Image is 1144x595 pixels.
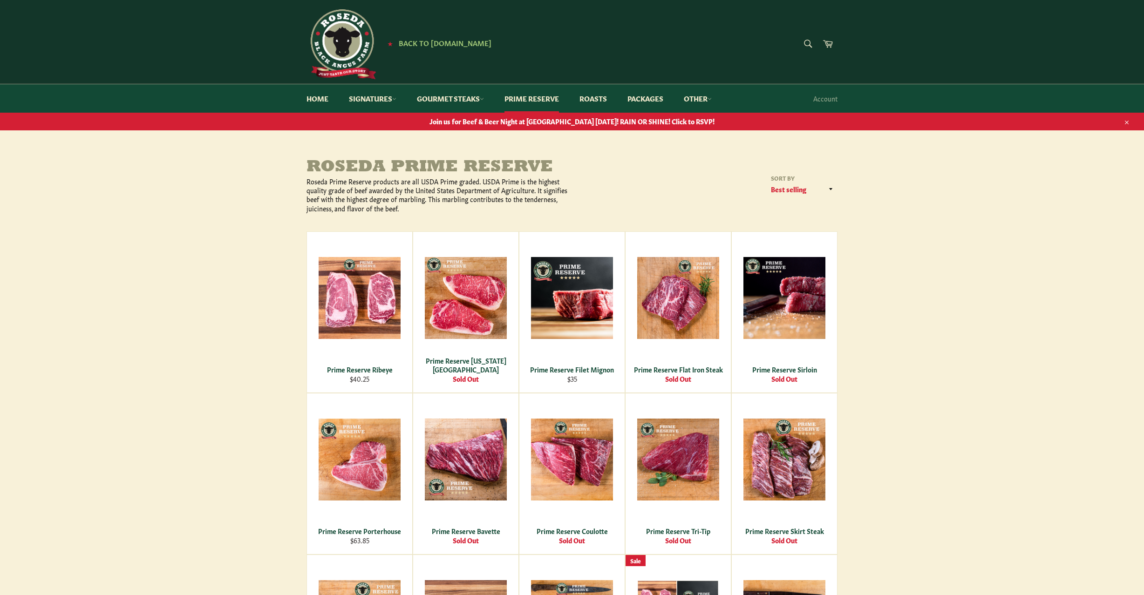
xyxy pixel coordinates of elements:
[297,84,338,113] a: Home
[425,257,507,339] img: Prime Reserve New York Strip
[731,393,838,554] a: Prime Reserve Skirt Steak Prime Reserve Skirt Steak Sold Out
[408,84,493,113] a: Gourmet Steaks
[531,419,613,500] img: Prime Reserve Coulotte
[738,374,831,383] div: Sold Out
[319,257,401,339] img: Prime Reserve Ribeye
[399,38,491,47] span: Back to [DOMAIN_NAME]
[306,231,413,393] a: Prime Reserve Ribeye Prime Reserve Ribeye $40.25
[313,536,407,545] div: $63.85
[809,85,842,112] a: Account
[388,40,393,47] span: ★
[306,158,572,177] h1: Roseda Prime Reserve
[632,536,725,545] div: Sold Out
[419,527,513,535] div: Prime Reserve Bavette
[383,40,491,47] a: ★ Back to [DOMAIN_NAME]
[743,419,825,500] img: Prime Reserve Skirt Steak
[632,527,725,535] div: Prime Reserve Tri-Tip
[525,536,619,545] div: Sold Out
[637,257,719,339] img: Prime Reserve Flat Iron Steak
[738,536,831,545] div: Sold Out
[519,393,625,554] a: Prime Reserve Coulotte Prime Reserve Coulotte Sold Out
[738,527,831,535] div: Prime Reserve Skirt Steak
[632,374,725,383] div: Sold Out
[637,419,719,500] img: Prime Reserve Tri-Tip
[625,231,731,393] a: Prime Reserve Flat Iron Steak Prime Reserve Flat Iron Steak Sold Out
[738,365,831,374] div: Prime Reserve Sirloin
[340,84,406,113] a: Signatures
[413,231,519,393] a: Prime Reserve New York Strip Prime Reserve [US_STATE][GEOGRAPHIC_DATA] Sold Out
[632,365,725,374] div: Prime Reserve Flat Iron Steak
[319,419,401,500] img: Prime Reserve Porterhouse
[525,374,619,383] div: $35
[525,365,619,374] div: Prime Reserve Filet Mignon
[419,536,513,545] div: Sold Out
[425,419,507,500] img: Prime Reserve Bavette
[413,393,519,554] a: Prime Reserve Bavette Prime Reserve Bavette Sold Out
[313,374,407,383] div: $40.25
[519,231,625,393] a: Prime Reserve Filet Mignon Prime Reserve Filet Mignon $35
[625,393,731,554] a: Prime Reserve Tri-Tip Prime Reserve Tri-Tip Sold Out
[306,393,413,554] a: Prime Reserve Porterhouse Prime Reserve Porterhouse $63.85
[570,84,616,113] a: Roasts
[768,174,838,182] label: Sort by
[313,527,407,535] div: Prime Reserve Porterhouse
[743,257,825,339] img: Prime Reserve Sirloin
[495,84,568,113] a: Prime Reserve
[419,356,513,374] div: Prime Reserve [US_STATE][GEOGRAPHIC_DATA]
[306,9,376,79] img: Roseda Beef
[731,231,838,393] a: Prime Reserve Sirloin Prime Reserve Sirloin Sold Out
[626,555,646,567] div: Sale
[674,84,721,113] a: Other
[313,365,407,374] div: Prime Reserve Ribeye
[531,257,613,339] img: Prime Reserve Filet Mignon
[618,84,673,113] a: Packages
[525,527,619,535] div: Prime Reserve Coulotte
[419,374,513,383] div: Sold Out
[306,177,572,213] p: Roseda Prime Reserve products are all USDA Prime graded. USDA Prime is the highest quality grade ...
